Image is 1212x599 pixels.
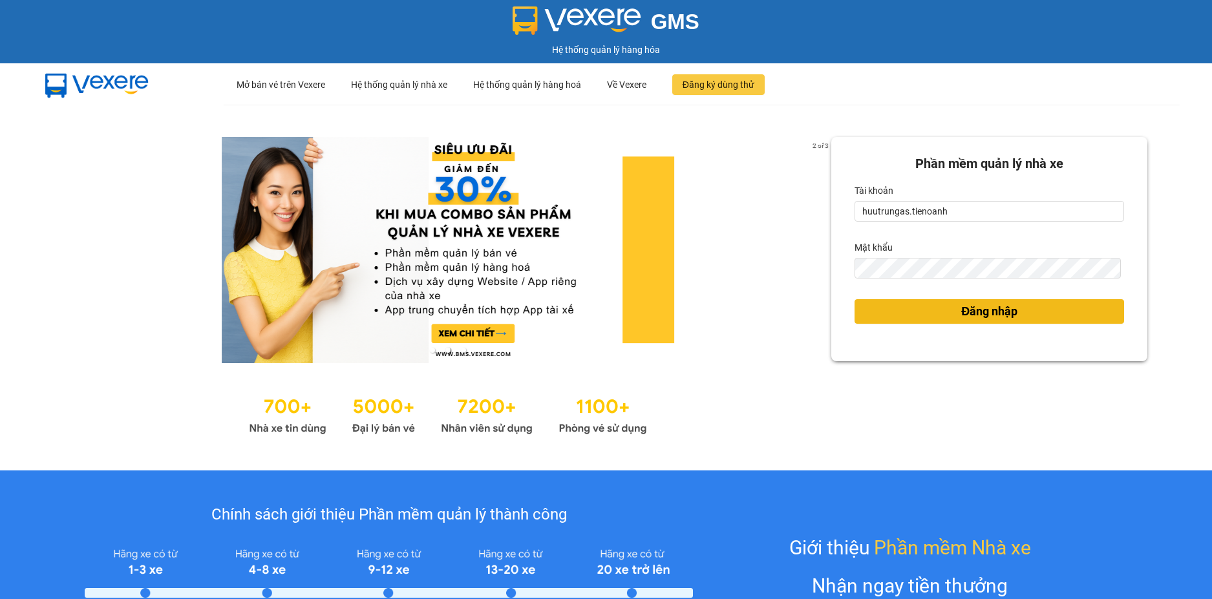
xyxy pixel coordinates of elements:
li: slide item 1 [430,348,435,353]
li: slide item 2 [445,348,451,353]
div: Hệ thống quản lý hàng hoá [473,64,581,105]
div: Về Vexere [607,64,646,105]
button: Đăng nhập [855,299,1124,324]
div: Phần mềm quản lý nhà xe [855,154,1124,174]
div: Chính sách giới thiệu Phần mềm quản lý thành công [85,503,693,527]
input: Mật khẩu [855,258,1121,278]
span: Phần mềm Nhà xe [874,532,1031,563]
span: GMS [651,10,699,34]
span: Đăng ký dùng thử [683,78,754,92]
button: Đăng ký dùng thử [672,74,765,95]
a: GMS [513,19,699,30]
span: Đăng nhập [961,302,1017,321]
img: mbUUG5Q.png [32,63,162,106]
div: Mở bán vé trên Vexere [237,64,325,105]
button: previous slide / item [65,137,83,363]
div: Hệ thống quản lý hàng hóa [3,43,1209,57]
img: logo 2 [513,6,641,35]
button: next slide / item [813,137,831,363]
p: 2 of 3 [809,137,831,154]
label: Tài khoản [855,180,893,201]
li: slide item 3 [461,348,466,353]
input: Tài khoản [855,201,1124,222]
label: Mật khẩu [855,237,893,258]
img: Statistics.png [249,389,647,438]
div: Hệ thống quản lý nhà xe [351,64,447,105]
div: Giới thiệu [789,532,1031,563]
